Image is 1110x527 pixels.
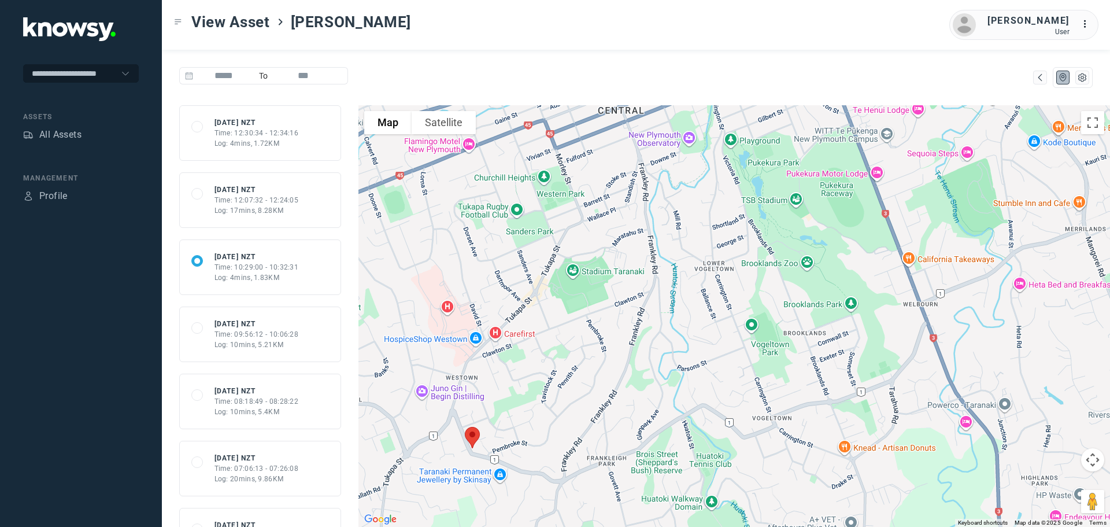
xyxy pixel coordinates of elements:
[1082,20,1093,28] tspan: ...
[214,195,299,205] div: Time: 12:07:32 - 12:24:05
[23,128,82,142] a: AssetsAll Assets
[214,128,299,138] div: Time: 12:30:34 - 12:34:16
[23,130,34,140] div: Assets
[214,262,299,272] div: Time: 10:29:00 - 10:32:31
[1081,490,1104,513] button: Drag Pegman onto the map to open Street View
[214,474,299,484] div: Log: 20mins, 9.86KM
[214,185,299,195] div: [DATE] NZT
[214,329,299,340] div: Time: 09:56:12 - 10:06:28
[39,189,68,203] div: Profile
[214,453,299,463] div: [DATE] NZT
[214,340,299,350] div: Log: 10mins, 5.21KM
[214,138,299,149] div: Log: 4mins, 1.72KM
[291,12,411,32] span: [PERSON_NAME]
[214,205,299,216] div: Log: 17mins, 8.28KM
[958,519,1008,527] button: Keyboard shortcuts
[412,111,476,134] button: Show satellite imagery
[276,17,285,27] div: >
[361,512,399,527] img: Google
[1081,448,1104,471] button: Map camera controls
[214,319,299,329] div: [DATE] NZT
[214,386,299,396] div: [DATE] NZT
[39,128,82,142] div: All Assets
[214,117,299,128] div: [DATE] NZT
[23,112,139,122] div: Assets
[1081,111,1104,134] button: Toggle fullscreen view
[953,13,976,36] img: avatar.png
[361,512,399,527] a: Open this area in Google Maps (opens a new window)
[214,407,299,417] div: Log: 10mins, 5.4KM
[1081,17,1095,31] div: :
[214,272,299,283] div: Log: 4mins, 1.83KM
[254,67,273,84] span: To
[214,463,299,474] div: Time: 07:06:13 - 07:26:08
[987,14,1070,28] div: [PERSON_NAME]
[23,17,116,41] img: Application Logo
[364,111,412,134] button: Show street map
[23,191,34,201] div: Profile
[23,189,68,203] a: ProfileProfile
[1089,519,1107,526] a: Terms (opens in new tab)
[214,396,299,407] div: Time: 08:18:49 - 08:28:22
[1077,72,1087,83] div: List
[1081,17,1095,33] div: :
[1058,72,1068,83] div: Map
[214,252,299,262] div: [DATE] NZT
[174,18,182,26] div: Toggle Menu
[191,12,270,32] span: View Asset
[23,173,139,183] div: Management
[1035,72,1045,83] div: Map
[987,28,1070,36] div: User
[1015,519,1082,526] span: Map data ©2025 Google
